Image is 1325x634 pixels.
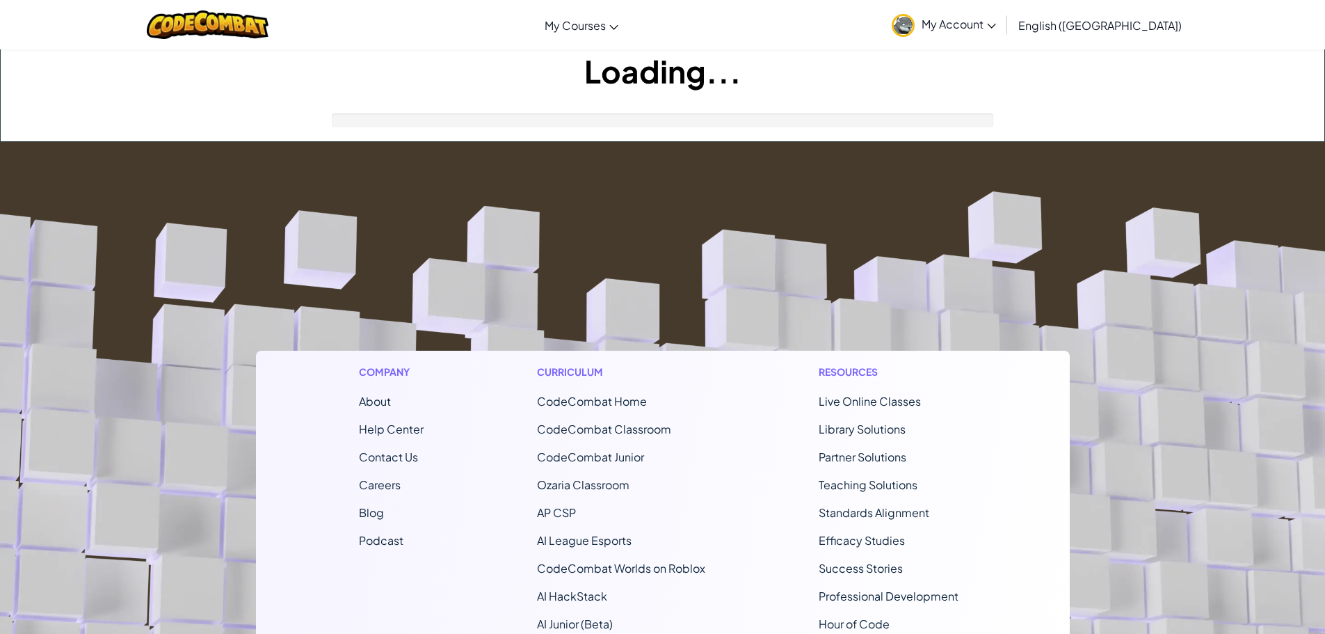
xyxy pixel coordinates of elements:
[819,394,921,409] a: Live Online Classes
[537,422,671,436] a: CodeCombat Classroom
[885,3,1003,47] a: My Account
[1,49,1324,93] h1: Loading...
[359,394,391,409] a: About
[359,365,424,379] h1: Company
[537,477,629,492] a: Ozaria Classroom
[922,17,996,31] span: My Account
[359,450,418,464] span: Contact Us
[819,365,967,379] h1: Resources
[545,18,606,33] span: My Courses
[1011,6,1189,44] a: English ([GEOGRAPHIC_DATA])
[819,450,906,464] a: Partner Solutions
[359,505,384,520] a: Blog
[537,533,632,548] a: AI League Esports
[538,6,625,44] a: My Courses
[819,561,903,576] a: Success Stories
[537,394,647,409] span: CodeCombat Home
[537,589,607,603] a: AI HackStack
[537,561,705,576] a: CodeCombat Worlds on Roblox
[537,617,613,631] a: AI Junior (Beta)
[537,450,644,464] a: CodeCombat Junior
[892,14,915,37] img: avatar
[819,589,958,603] a: Professional Development
[359,477,401,492] a: Careers
[819,422,906,436] a: Library Solutions
[1018,18,1182,33] span: English ([GEOGRAPHIC_DATA])
[819,617,890,631] a: Hour of Code
[819,477,917,492] a: Teaching Solutions
[147,10,268,39] img: CodeCombat logo
[537,365,705,379] h1: Curriculum
[819,533,905,548] a: Efficacy Studies
[359,422,424,436] a: Help Center
[537,505,576,520] a: AP CSP
[359,533,403,548] a: Podcast
[819,505,929,520] a: Standards Alignment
